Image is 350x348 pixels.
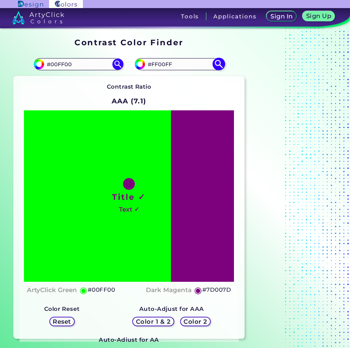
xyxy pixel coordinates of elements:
[112,58,123,70] img: icon search
[44,59,113,69] input: type color 1..
[272,14,291,19] h5: Sign In
[185,319,206,324] h5: Color 2
[181,14,199,19] h3: Tools
[80,286,88,295] h5: ◉
[44,305,80,312] strong: Color Reset
[145,59,214,69] input: type color 2..
[268,12,295,21] a: Sign In
[18,1,43,8] img: ArtyClick Design logo
[112,191,146,202] h1: Title ✓
[99,336,159,343] strong: Auto-Adjust for AA
[137,319,169,324] h5: Color 1 & 2
[304,12,333,21] a: Sign Up
[213,14,256,19] h3: Applications
[108,93,150,109] h2: AAA (7.1)
[88,285,115,295] h5: #00FF00
[54,319,70,324] h5: Reset
[139,305,204,312] strong: Auto-Adjust for AAA
[212,58,225,71] img: icon search
[107,83,151,90] strong: Contrast Ratio
[146,285,192,295] h4: Dark Magenta
[74,37,183,48] h1: Contrast Color Finder
[119,204,139,215] h4: Text ✓
[202,285,231,295] h5: #7D007D
[248,35,340,342] iframe: Advertisement
[12,11,64,24] img: logo_artyclick_colors_white.svg
[307,13,330,19] h5: Sign Up
[194,286,202,295] h5: ◉
[27,285,77,295] h4: ArtyClick Green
